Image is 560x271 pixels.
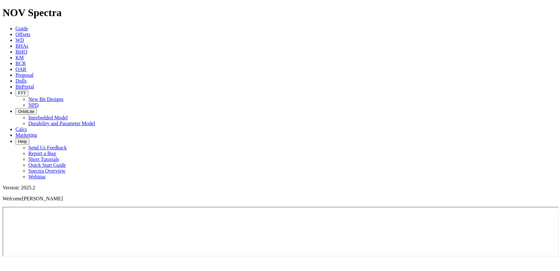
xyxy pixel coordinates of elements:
[28,168,65,174] a: Spectra Overview
[3,185,557,191] div: Version: 2025.2
[15,78,27,84] a: Dulls
[15,37,24,43] a: WD
[15,61,26,66] a: BCR
[28,121,95,126] a: Durability and Parameter Model
[28,156,59,162] a: Short Tutorials
[28,151,56,156] a: Report a Bug
[15,108,37,115] button: OrbitLite
[28,162,66,168] a: Quick Start Guide
[15,55,24,60] a: KM
[15,32,30,37] a: Offsets
[28,174,46,179] a: Webinar
[15,132,37,138] a: Marketing
[22,196,63,201] span: [PERSON_NAME]
[18,139,27,144] span: Help
[15,49,27,55] a: BitIQ
[15,138,29,145] button: Help
[15,26,28,31] a: Guide
[18,109,34,114] span: OrbitLite
[28,102,39,108] a: NPD
[3,7,557,19] h1: NOV Spectra
[18,91,26,95] span: FTT
[15,126,27,132] a: Calcs
[15,72,34,78] a: Proposal
[28,145,67,150] a: Send Us Feedback
[15,90,28,96] button: FTT
[28,115,68,120] a: Interbedded Model
[15,66,26,72] a: OAR
[28,96,63,102] a: New Bit Designs
[15,43,28,49] a: BHAs
[15,84,34,89] a: BitPortal
[3,196,557,202] p: Welcome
